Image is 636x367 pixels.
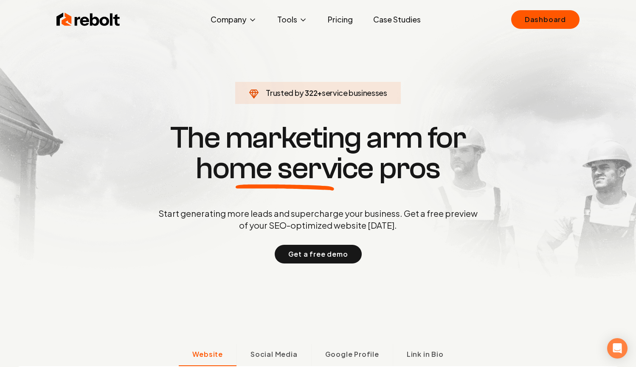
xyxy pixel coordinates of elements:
[270,11,314,28] button: Tools
[322,88,387,98] span: service businesses
[157,207,479,231] p: Start generating more leads and supercharge your business. Get a free preview of your SEO-optimiz...
[196,153,374,184] span: home service
[275,245,362,263] button: Get a free demo
[192,349,223,359] span: Website
[204,11,264,28] button: Company
[393,344,457,366] button: Link in Bio
[607,338,628,359] div: Open Intercom Messenger
[321,11,360,28] a: Pricing
[511,10,580,29] a: Dashboard
[236,344,311,366] button: Social Media
[114,123,522,184] h1: The marketing arm for pros
[407,349,444,359] span: Link in Bio
[325,349,379,359] span: Google Profile
[317,88,322,98] span: +
[366,11,428,28] a: Case Studies
[266,88,304,98] span: Trusted by
[305,87,317,99] span: 322
[250,349,298,359] span: Social Media
[179,344,236,366] button: Website
[311,344,393,366] button: Google Profile
[56,11,120,28] img: Rebolt Logo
